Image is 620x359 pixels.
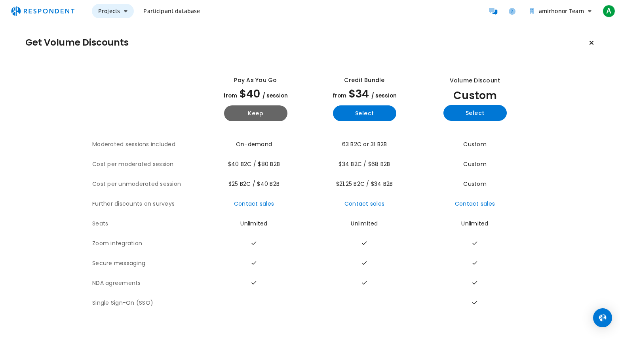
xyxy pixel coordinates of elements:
[234,200,274,208] a: Contact sales
[344,200,384,208] a: Contact sales
[262,92,288,99] span: / session
[92,254,201,273] th: Secure messaging
[137,4,206,18] a: Participant database
[351,220,378,227] span: Unlimited
[228,160,280,168] span: $40 B2C / $80 B2B
[92,4,134,18] button: Projects
[371,92,397,99] span: / session
[92,293,201,313] th: Single Sign-On (SSO)
[333,92,346,99] span: from
[463,160,487,168] span: Custom
[236,140,272,148] span: On-demand
[504,3,520,19] a: Help and support
[603,5,615,17] span: A
[601,4,617,18] button: A
[349,86,369,101] span: $34
[339,160,390,168] span: $34 B2C / $68 B2B
[92,234,201,254] th: Zoom integration
[92,214,201,234] th: Seats
[92,135,201,155] th: Moderated sessions included
[228,180,280,188] span: $25 B2C / $40 B2B
[224,105,287,121] button: Keep current yearly payg plan
[453,88,497,103] span: Custom
[336,180,393,188] span: $21.25 B2C / $34 B2B
[240,220,267,227] span: Unlimited
[485,3,501,19] a: Message participants
[98,7,120,15] span: Projects
[223,92,237,99] span: from
[455,200,495,208] a: Contact sales
[450,76,500,85] div: Volume Discount
[240,86,260,101] span: $40
[92,273,201,293] th: NDA agreements
[539,7,584,15] span: amirhonor Team
[234,76,277,84] div: Pay as you go
[92,194,201,214] th: Further discounts on surveys
[342,140,387,148] span: 63 B2C or 31 B2B
[443,105,507,121] button: Select yearly custom_static plan
[523,4,598,18] button: amirhonor Team
[143,7,200,15] span: Participant database
[461,220,488,227] span: Unlimited
[92,155,201,174] th: Cost per moderated session
[6,4,79,19] img: respondent-logo.png
[25,37,129,48] h1: Get Volume Discounts
[593,308,612,327] div: Open Intercom Messenger
[92,174,201,194] th: Cost per unmoderated session
[333,105,396,121] button: Select yearly basic plan
[584,35,599,51] button: Keep current plan
[344,76,384,84] div: Credit Bundle
[463,180,487,188] span: Custom
[463,140,487,148] span: Custom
